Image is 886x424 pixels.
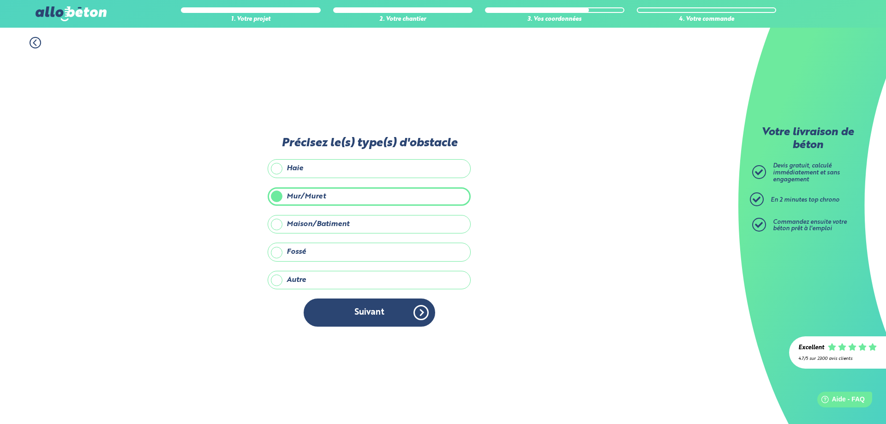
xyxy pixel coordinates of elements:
div: 3. Vos coordonnées [485,16,624,23]
div: 1. Votre projet [181,16,320,23]
span: En 2 minutes top chrono [771,197,839,203]
label: Autre [268,271,471,289]
div: Excellent [798,345,824,352]
span: Devis gratuit, calculé immédiatement et sans engagement [773,163,840,182]
label: Maison/Batiment [268,215,471,233]
div: 4.7/5 sur 2300 avis clients [798,356,877,361]
span: Commandez ensuite votre béton prêt à l'emploi [773,219,847,232]
iframe: Help widget launcher [804,388,876,414]
label: Mur/Muret [268,187,471,206]
div: 2. Votre chantier [333,16,473,23]
button: Suivant [304,299,435,327]
label: Haie [268,159,471,178]
div: 4. Votre commande [637,16,776,23]
p: Votre livraison de béton [754,126,861,152]
img: allobéton [36,6,107,21]
label: Précisez le(s) type(s) d'obstacle [268,137,471,150]
label: Fossé [268,243,471,261]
